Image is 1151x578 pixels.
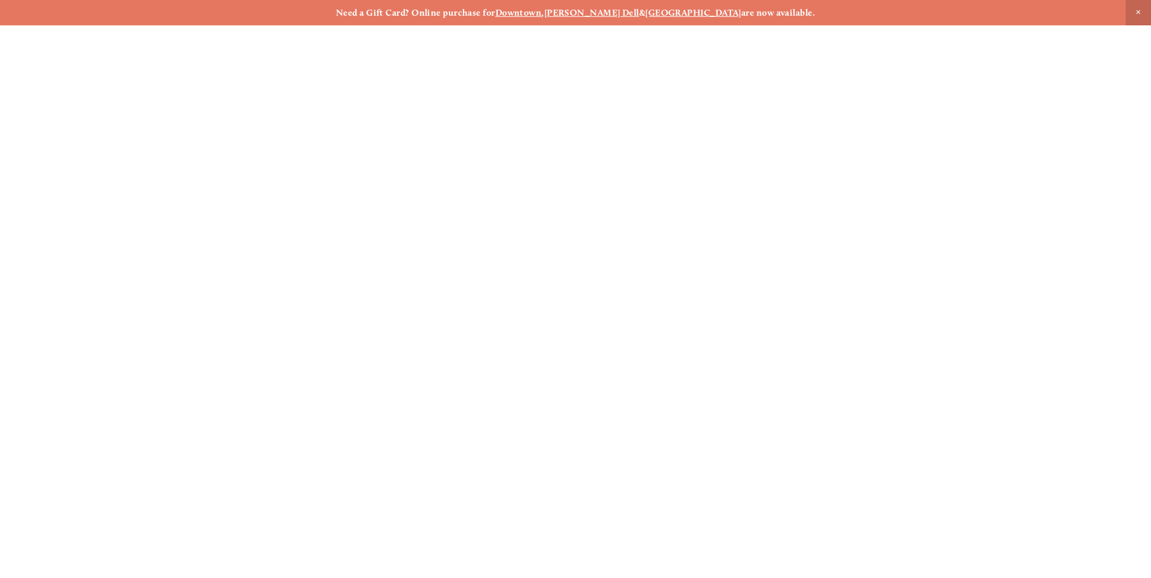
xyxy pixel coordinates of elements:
[336,7,495,18] strong: Need a Gift Card? Online purchase for
[639,7,645,18] strong: &
[741,7,815,18] strong: are now available.
[495,7,542,18] a: Downtown
[541,7,544,18] strong: ,
[645,7,741,18] a: [GEOGRAPHIC_DATA]
[544,7,639,18] a: [PERSON_NAME] Dell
